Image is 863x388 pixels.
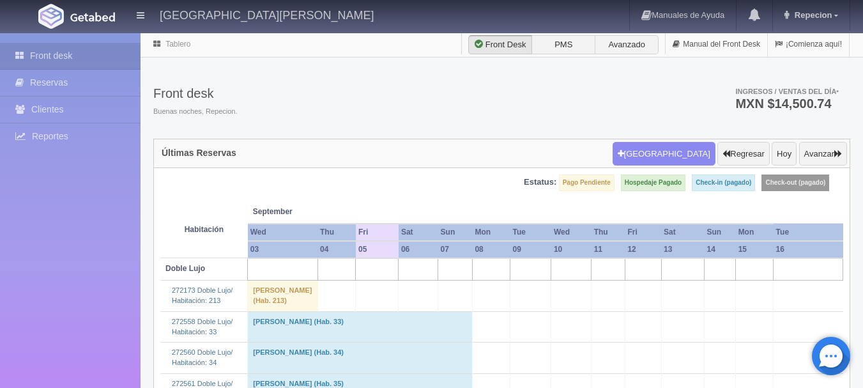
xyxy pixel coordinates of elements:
[356,241,399,258] th: 05
[774,224,843,241] th: Tue
[165,40,190,49] a: Tablero
[185,225,224,234] strong: Habitación
[531,35,595,54] label: PMS
[661,224,704,241] th: Sat
[172,348,233,366] a: 272560 Doble Lujo/Habitación: 34
[438,224,473,241] th: Sun
[595,35,659,54] label: Avanzado
[625,241,661,258] th: 12
[705,224,736,241] th: Sun
[317,241,356,258] th: 04
[172,286,233,304] a: 272173 Doble Lujo/Habitación: 213
[399,241,438,258] th: 06
[399,224,438,241] th: Sat
[774,241,843,258] th: 16
[253,206,351,217] span: September
[510,241,551,258] th: 09
[70,12,115,22] img: Getabed
[472,241,510,258] th: 08
[625,224,661,241] th: Fri
[613,142,715,166] button: [GEOGRAPHIC_DATA]
[160,6,374,22] h4: [GEOGRAPHIC_DATA][PERSON_NAME]
[153,107,237,117] span: Buenas noches, Repecion.
[735,88,839,95] span: Ingresos / Ventas del día
[248,241,317,258] th: 03
[248,224,317,241] th: Wed
[621,175,685,191] label: Hospedaje Pagado
[551,241,592,258] th: 10
[317,224,356,241] th: Thu
[717,142,769,166] button: Regresar
[559,175,615,191] label: Pago Pendiente
[248,281,317,311] td: [PERSON_NAME] (Hab. 213)
[356,224,399,241] th: Fri
[735,97,839,110] h3: MXN $14,500.74
[692,175,755,191] label: Check-in (pagado)
[38,4,64,29] img: Getabed
[165,264,205,273] b: Doble Lujo
[472,224,510,241] th: Mon
[172,318,233,336] a: 272558 Doble Lujo/Habitación: 33
[705,241,736,258] th: 14
[153,86,237,100] h3: Front desk
[772,142,797,166] button: Hoy
[468,35,532,54] label: Front Desk
[799,142,847,166] button: Avanzar
[666,32,767,57] a: Manual del Front Desk
[661,241,704,258] th: 13
[736,241,774,258] th: 15
[438,241,473,258] th: 07
[551,224,592,241] th: Wed
[768,32,849,57] a: ¡Comienza aquí!
[524,176,556,189] label: Estatus:
[592,224,625,241] th: Thu
[162,148,236,158] h4: Últimas Reservas
[248,343,473,373] td: [PERSON_NAME] (Hab. 34)
[761,175,829,191] label: Check-out (pagado)
[510,224,551,241] th: Tue
[248,311,473,342] td: [PERSON_NAME] (Hab. 33)
[791,10,832,20] span: Repecion
[736,224,774,241] th: Mon
[592,241,625,258] th: 11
